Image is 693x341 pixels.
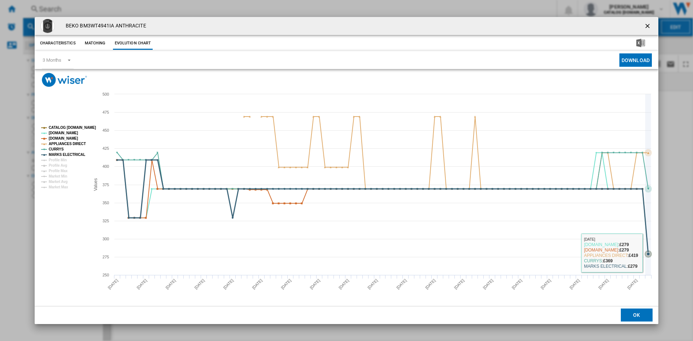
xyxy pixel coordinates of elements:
[49,158,67,162] tspan: Profile Min
[103,255,109,259] tspan: 275
[222,278,234,290] tspan: [DATE]
[641,19,655,33] button: getI18NText('BUTTONS.CLOSE_DIALOG')
[540,278,552,290] tspan: [DATE]
[49,169,68,173] tspan: Profile Max
[93,178,98,191] tspan: Values
[367,278,379,290] tspan: [DATE]
[103,146,109,150] tspan: 425
[49,131,78,135] tspan: [DOMAIN_NAME]
[636,39,645,47] img: excel-24x24.png
[136,278,148,290] tspan: [DATE]
[598,278,610,290] tspan: [DATE]
[424,278,436,290] tspan: [DATE]
[165,278,176,290] tspan: [DATE]
[49,163,67,167] tspan: Profile Avg
[42,73,87,87] img: logo_wiser_300x94.png
[280,278,292,290] tspan: [DATE]
[49,136,78,140] tspan: [DOMAIN_NAME]
[38,37,78,50] button: Characteristics
[49,174,67,178] tspan: Market Min
[626,278,638,290] tspan: [DATE]
[113,37,153,50] button: Evolution chart
[103,183,109,187] tspan: 375
[569,278,581,290] tspan: [DATE]
[482,278,494,290] tspan: [DATE]
[49,153,85,157] tspan: MARKS ELECTRICAL
[621,309,653,322] button: OK
[107,278,119,290] tspan: [DATE]
[43,57,61,63] div: 3 Months
[79,37,111,50] button: Matching
[49,180,67,184] tspan: Market Avg
[251,278,263,290] tspan: [DATE]
[193,278,205,290] tspan: [DATE]
[62,22,146,30] h4: BEKO BM3WT4941IA ANTHRACITE
[511,278,523,290] tspan: [DATE]
[103,219,109,223] tspan: 325
[103,201,109,205] tspan: 350
[40,19,55,33] img: 4e57198675cddf9e11850da1c35d15c8d4b52f34_1.jpg
[338,278,350,290] tspan: [DATE]
[103,92,109,96] tspan: 500
[49,147,64,151] tspan: CURRYS
[49,142,86,146] tspan: APPLIANCES DIRECT
[625,37,657,50] button: Download in Excel
[103,110,109,114] tspan: 475
[49,185,68,189] tspan: Market Max
[103,273,109,277] tspan: 250
[35,17,658,324] md-dialog: Product popup
[103,128,109,132] tspan: 450
[49,126,96,130] tspan: CATALOG [DOMAIN_NAME]
[103,237,109,241] tspan: 300
[103,164,109,169] tspan: 400
[619,53,652,67] button: Download
[453,278,465,290] tspan: [DATE]
[644,22,653,31] ng-md-icon: getI18NText('BUTTONS.CLOSE_DIALOG')
[396,278,407,290] tspan: [DATE]
[309,278,321,290] tspan: [DATE]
